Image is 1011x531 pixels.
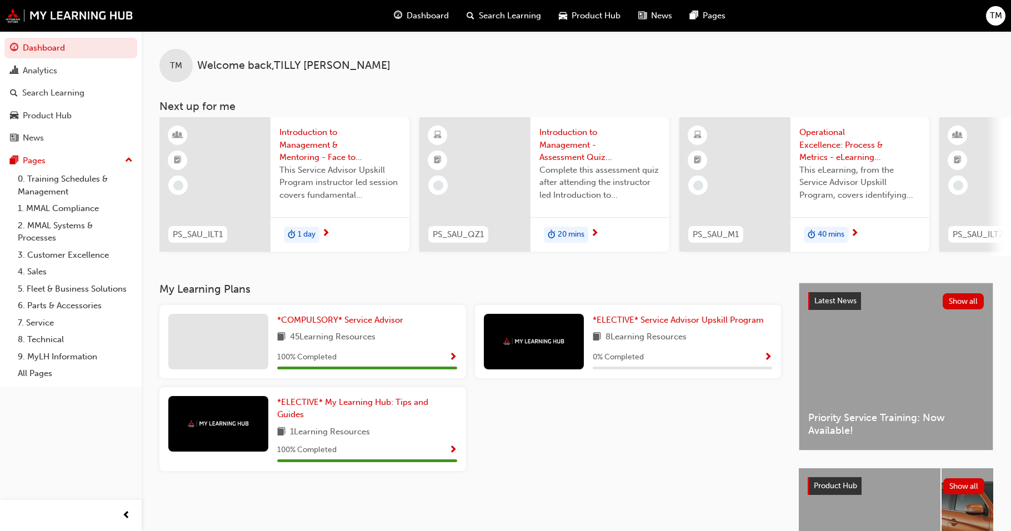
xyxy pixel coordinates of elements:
[23,132,44,144] div: News
[13,171,137,200] a: 0. Training Schedules & Management
[22,87,84,99] div: Search Learning
[288,228,296,242] span: duration-icon
[142,100,1011,113] h3: Next up for me
[4,151,137,171] button: Pages
[808,412,984,437] span: Priority Service Training: Now Available!
[467,9,474,23] span: search-icon
[799,164,920,202] span: This eLearning, from the Service Advisor Upskill Program, covers identifying areas for improvemen...
[277,444,337,457] span: 100 % Completed
[277,397,428,420] span: *ELECTIVE* My Learning Hub: Tips and Guides
[449,353,457,363] span: Show Progress
[814,481,857,490] span: Product Hub
[449,443,457,457] button: Show Progress
[23,64,57,77] div: Analytics
[10,133,18,143] span: news-icon
[558,228,584,241] span: 20 mins
[605,330,687,344] span: 8 Learning Resources
[279,126,401,164] span: Introduction to Management & Mentoring - Face to Face Instructor Led Training (Service Advisor Up...
[188,420,249,427] img: mmal
[503,338,564,345] img: mmal
[434,153,442,168] span: booktick-icon
[4,36,137,151] button: DashboardAnalyticsSearch LearningProduct HubNews
[6,8,133,23] img: mmal
[638,9,647,23] span: news-icon
[277,330,286,344] span: book-icon
[10,66,18,76] span: chart-icon
[943,478,985,494] button: Show all
[4,61,137,81] a: Analytics
[290,425,370,439] span: 1 Learning Resources
[159,117,409,252] a: PS_SAU_ILT1Introduction to Management & Mentoring - Face to Face Instructor Led Training (Service...
[539,126,660,164] span: Introduction to Management - Assessment Quiz (Service Advisor Upskill Program)
[10,111,18,121] span: car-icon
[13,314,137,332] a: 7. Service
[479,9,541,22] span: Search Learning
[548,228,555,242] span: duration-icon
[433,181,443,191] span: learningRecordVerb_NONE-icon
[986,6,1005,26] button: TM
[13,200,137,217] a: 1. MMAL Compliance
[277,351,337,364] span: 100 % Completed
[679,117,929,252] a: PS_SAU_M1Operational Excellence: Process & Metrics - eLearning Module (Service Advisor Upskill Pr...
[433,228,484,241] span: PS_SAU_QZ1
[4,128,137,148] a: News
[385,4,458,27] a: guage-iconDashboard
[434,128,442,143] span: learningResourceType_ELEARNING-icon
[539,164,660,202] span: Complete this assessment quiz after attending the instructor led Introduction to Management sessi...
[764,353,772,363] span: Show Progress
[279,164,401,202] span: This Service Advisor Upskill Program instructor led session covers fundamental management styles ...
[277,425,286,439] span: book-icon
[808,228,815,242] span: duration-icon
[954,128,962,143] span: learningResourceType_INSTRUCTOR_LED-icon
[850,229,859,239] span: next-icon
[799,126,920,164] span: Operational Excellence: Process & Metrics - eLearning Module (Service Advisor Upskill Program)
[458,4,550,27] a: search-iconSearch Learning
[943,293,984,309] button: Show all
[298,228,316,241] span: 1 day
[593,314,768,327] a: *ELECTIVE* Service Advisor Upskill Program
[694,153,702,168] span: booktick-icon
[449,350,457,364] button: Show Progress
[13,297,137,314] a: 6. Parts & Accessories
[13,217,137,247] a: 2. MMAL Systems & Processes
[590,229,599,239] span: next-icon
[13,331,137,348] a: 8. Technical
[23,109,72,122] div: Product Hub
[693,228,739,241] span: PS_SAU_M1
[170,59,182,72] span: TM
[593,351,644,364] span: 0 % Completed
[159,283,781,295] h3: My Learning Plans
[13,263,137,280] a: 4. Sales
[954,153,962,168] span: booktick-icon
[4,106,137,126] a: Product Hub
[125,153,133,168] span: up-icon
[818,228,844,241] span: 40 mins
[593,315,764,325] span: *ELECTIVE* Service Advisor Upskill Program
[799,283,993,450] a: Latest NewsShow allPriority Service Training: Now Available!
[629,4,681,27] a: news-iconNews
[13,348,137,365] a: 9. MyLH Information
[290,330,376,344] span: 45 Learning Resources
[953,181,963,191] span: learningRecordVerb_NONE-icon
[10,156,18,166] span: pages-icon
[10,88,18,98] span: search-icon
[681,4,734,27] a: pages-iconPages
[23,154,46,167] div: Pages
[694,128,702,143] span: learningResourceType_ELEARNING-icon
[13,247,137,264] a: 3. Customer Excellence
[277,396,457,421] a: *ELECTIVE* My Learning Hub: Tips and Guides
[10,43,18,53] span: guage-icon
[449,445,457,455] span: Show Progress
[764,350,772,364] button: Show Progress
[693,181,703,191] span: learningRecordVerb_NONE-icon
[173,181,183,191] span: learningRecordVerb_NONE-icon
[550,4,629,27] a: car-iconProduct Hub
[808,292,984,310] a: Latest NewsShow all
[953,228,1004,241] span: PS_SAU_ILT2
[651,9,672,22] span: News
[593,330,601,344] span: book-icon
[13,365,137,382] a: All Pages
[4,38,137,58] a: Dashboard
